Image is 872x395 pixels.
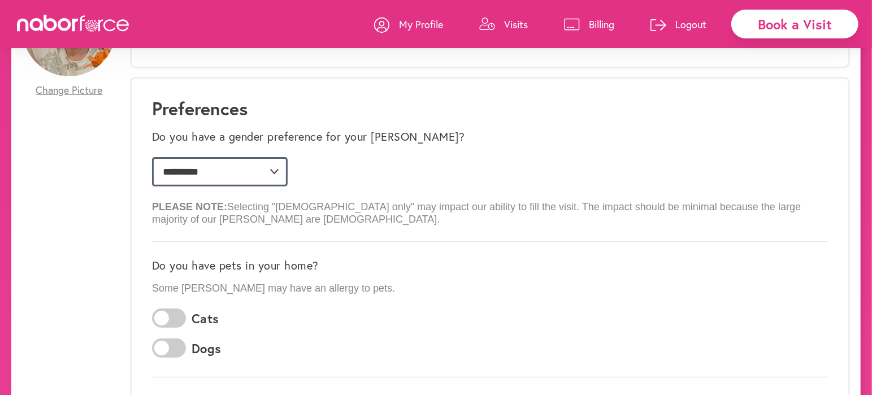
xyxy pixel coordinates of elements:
div: Book a Visit [731,10,858,38]
label: Dogs [192,341,222,356]
a: My Profile [374,7,443,41]
p: Some [PERSON_NAME] may have an allergy to pets. [152,283,828,295]
p: Billing [589,18,614,31]
span: Change Picture [36,84,103,97]
label: Cats [192,311,219,326]
a: Logout [650,7,706,41]
p: Logout [675,18,706,31]
p: Selecting "[DEMOGRAPHIC_DATA] only" may impact our ability to fill the visit. The impact should b... [152,192,828,225]
a: Visits [479,7,528,41]
b: PLEASE NOTE: [152,201,227,212]
h1: Preferences [152,98,828,119]
label: Do you have pets in your home? [152,259,319,272]
p: My Profile [399,18,443,31]
p: Visits [504,18,528,31]
label: Do you have a gender preference for your [PERSON_NAME]? [152,130,465,144]
a: Billing [564,7,614,41]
